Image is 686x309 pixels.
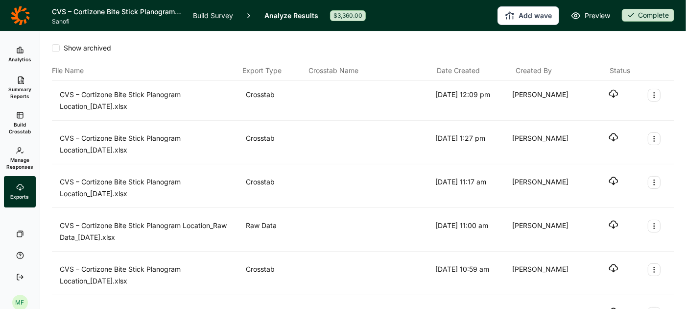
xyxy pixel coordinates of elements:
div: [DATE] 1:27 pm [435,132,508,156]
a: Preview [571,10,610,22]
div: [PERSON_NAME] [512,132,585,156]
span: Summary Reports [8,86,32,100]
span: Preview [585,10,610,22]
a: Analytics [4,39,36,70]
button: Export Actions [648,220,661,232]
button: Export Actions [648,263,661,276]
div: Crosstab [246,132,307,156]
button: Download file [609,89,618,99]
a: Summary Reports [4,70,36,105]
span: Analytics [8,56,31,63]
button: Complete [622,9,674,23]
div: $3,360.00 [330,10,366,21]
button: Download file [609,176,618,186]
a: Manage Responses [4,141,36,176]
div: Status [610,65,630,77]
div: [DATE] 12:09 pm [435,89,508,112]
span: Build Crosstab [8,121,32,135]
div: CVS – Cortizone Bite Stick Planogram Location_Raw Data_[DATE].xlsx [60,220,242,243]
span: Manage Responses [6,156,33,170]
h1: CVS – Cortizone Bite Stick Planogram Location [52,6,181,18]
button: Export Actions [648,176,661,189]
button: Export Actions [648,89,661,102]
span: Sanofi [52,18,181,26]
div: [DATE] 11:00 am [435,220,508,243]
button: Download file [609,132,618,142]
div: Crosstab [246,176,307,200]
div: Export Type [242,65,305,77]
div: [PERSON_NAME] [512,176,585,200]
div: CVS – Cortizone Bite Stick Planogram Location_[DATE].xlsx [60,132,242,156]
div: CVS – Cortizone Bite Stick Planogram Location_[DATE].xlsx [60,89,242,112]
div: [DATE] 10:59 am [435,263,508,287]
div: File Name [52,65,238,77]
span: Show archived [60,43,111,53]
div: Crosstab Name [308,65,433,77]
div: [PERSON_NAME] [512,220,585,243]
a: Build Crosstab [4,105,36,141]
div: Raw Data [246,220,307,243]
div: Crosstab [246,89,307,112]
div: [PERSON_NAME] [512,263,585,287]
div: Created By [516,65,591,77]
button: Export Actions [648,132,661,145]
div: [DATE] 11:17 am [435,176,508,200]
button: Add wave [497,6,559,25]
div: [PERSON_NAME] [512,89,585,112]
div: Complete [622,9,674,22]
div: Crosstab [246,263,307,287]
div: Date Created [437,65,512,77]
button: Download file [609,263,618,273]
a: Exports [4,176,36,207]
div: CVS – Cortizone Bite Stick Planogram Location_[DATE].xlsx [60,263,242,287]
div: CVS – Cortizone Bite Stick Planogram Location_[DATE].xlsx [60,176,242,200]
span: Exports [11,193,29,200]
button: Download file [609,220,618,230]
